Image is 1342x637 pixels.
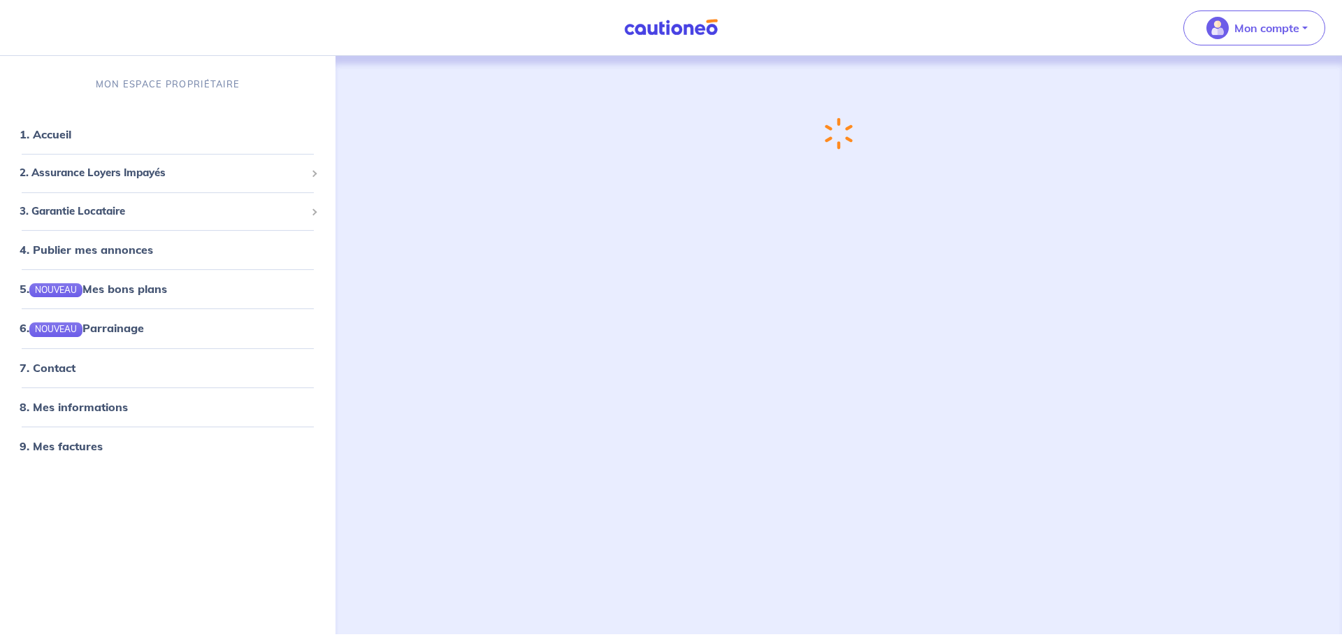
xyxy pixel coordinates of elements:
[6,275,330,303] div: 5.NOUVEAUMes bons plans
[822,115,856,152] img: loading-spinner
[6,198,330,225] div: 3. Garantie Locataire
[6,354,330,382] div: 7. Contact
[20,127,71,141] a: 1. Accueil
[6,314,330,342] div: 6.NOUVEAUParrainage
[20,203,305,220] span: 3. Garantie Locataire
[20,282,167,296] a: 5.NOUVEAUMes bons plans
[96,78,240,91] p: MON ESPACE PROPRIÉTAIRE
[20,361,75,375] a: 7. Contact
[619,19,723,36] img: Cautioneo
[1206,17,1229,39] img: illu_account_valid_menu.svg
[6,432,330,460] div: 9. Mes factures
[20,321,144,335] a: 6.NOUVEAUParrainage
[20,439,103,453] a: 9. Mes factures
[20,243,153,257] a: 4. Publier mes annonces
[20,165,305,181] span: 2. Assurance Loyers Impayés
[1234,20,1299,36] p: Mon compte
[6,120,330,148] div: 1. Accueil
[1183,10,1325,45] button: illu_account_valid_menu.svgMon compte
[20,400,128,414] a: 8. Mes informations
[6,236,330,264] div: 4. Publier mes annonces
[6,393,330,421] div: 8. Mes informations
[6,159,330,187] div: 2. Assurance Loyers Impayés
